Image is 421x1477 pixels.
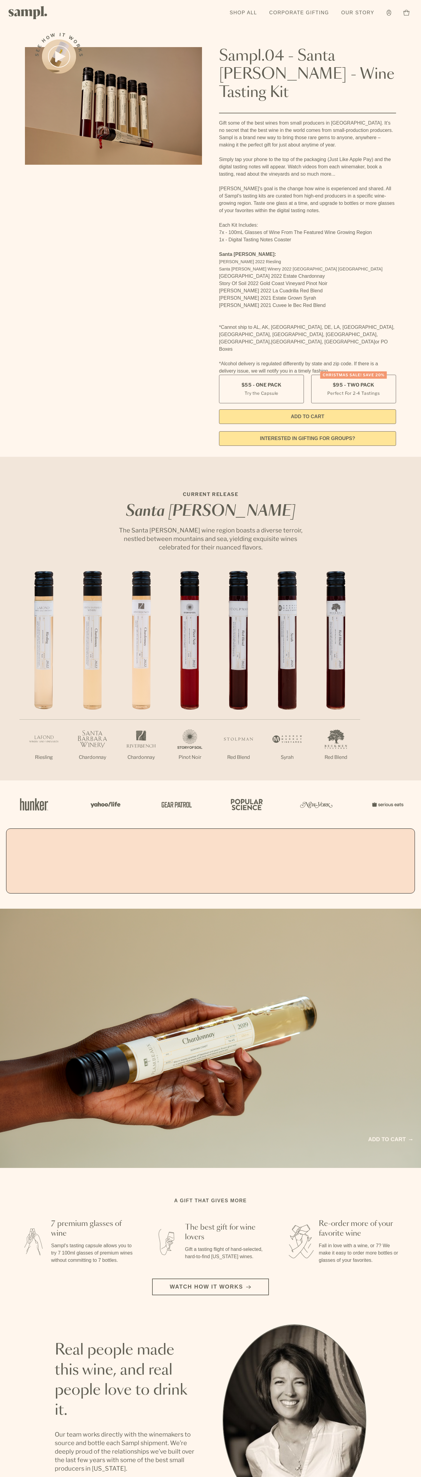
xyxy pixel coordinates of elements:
li: [PERSON_NAME] 2021 Cuvee le Bec Red Blend [219,302,396,309]
a: interested in gifting for groups? [219,431,396,446]
p: Syrah [263,754,311,761]
p: Red Blend [214,754,263,761]
p: Red Blend [311,754,360,761]
a: Corporate Gifting [266,6,332,19]
h3: 7 premium glasses of wine [51,1219,134,1238]
button: Add to Cart [219,409,396,424]
p: Sampl's tasting capsule allows you to try 7 100ml glasses of premium wines without committing to ... [51,1242,134,1264]
h2: Real people made this wine, and real people love to drink it. [55,1340,198,1420]
img: Artboard_3_0b291449-6e8c-4d07-b2c2-3f3601a19cd1_x450.png [298,791,335,818]
p: The Santa [PERSON_NAME] wine region boasts a diverse terroir, nestled between mountains and sea, ... [113,526,308,552]
p: Chardonnay [68,754,117,761]
img: Artboard_7_5b34974b-f019-449e-91fb-745f8d0877ee_x450.png [369,791,405,818]
small: Try the Capsule [245,390,278,396]
strong: Santa [PERSON_NAME]: [219,252,276,257]
span: $95 - Two Pack [333,382,374,388]
img: Artboard_6_04f9a106-072f-468a-bdd7-f11783b05722_x450.png [86,791,123,818]
img: Sampl logo [9,6,47,19]
img: Artboard_4_28b4d326-c26e-48f9-9c80-911f17d6414e_x450.png [228,791,264,818]
h3: The best gift for wine lovers [185,1223,268,1242]
p: Our team works directly with the winemakers to source and bottle each Sampl shipment. We’re deepl... [55,1430,198,1473]
span: Santa [PERSON_NAME] Winery 2022 [GEOGRAPHIC_DATA] [GEOGRAPHIC_DATA] [219,267,382,271]
h1: Sampl.04 - Santa [PERSON_NAME] - Wine Tasting Kit [219,47,396,102]
p: Gift a tasting flight of hand-selected, hard-to-find [US_STATE] wines. [185,1246,268,1260]
img: Sampl.04 - Santa Barbara - Wine Tasting Kit [25,47,202,165]
button: Watch how it works [152,1279,269,1295]
img: Artboard_1_c8cd28af-0030-4af1-819c-248e302c7f06_x450.png [16,791,52,818]
a: Add to cart [368,1135,412,1144]
li: [GEOGRAPHIC_DATA] 2022 Estate Chardonnay [219,273,396,280]
h2: A gift that gives more [174,1197,247,1204]
p: Chardonnay [117,754,165,761]
p: Pinot Noir [165,754,214,761]
span: $55 - One Pack [242,382,282,388]
em: Santa [PERSON_NAME] [126,504,295,519]
button: See how it works [42,40,76,74]
h3: Re-order more of your favorite wine [319,1219,402,1238]
span: [PERSON_NAME] 2022 Riesling [219,259,281,264]
small: Perfect For 2-4 Tastings [327,390,380,396]
div: Gift some of the best wines from small producers in [GEOGRAPHIC_DATA]. It’s no secret that the be... [219,119,396,375]
p: Fall in love with a wine, or 7? We make it easy to order more bottles or glasses of your favorites. [319,1242,402,1264]
li: [PERSON_NAME] 2022 La Cuadrilla Red Blend [219,287,396,294]
a: Shop All [227,6,260,19]
li: Story Of Soil 2022 Gold Coast Vineyard Pinot Noir [219,280,396,287]
img: Artboard_5_7fdae55a-36fd-43f7-8bfd-f74a06a2878e_x450.png [157,791,193,818]
span: , [270,339,271,344]
span: [GEOGRAPHIC_DATA], [GEOGRAPHIC_DATA] [271,339,375,344]
div: Christmas SALE! Save 20% [320,371,387,379]
li: [PERSON_NAME] 2021 Estate Grown Syrah [219,294,396,302]
a: Our Story [338,6,378,19]
p: Riesling [19,754,68,761]
p: CURRENT RELEASE [113,491,308,498]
